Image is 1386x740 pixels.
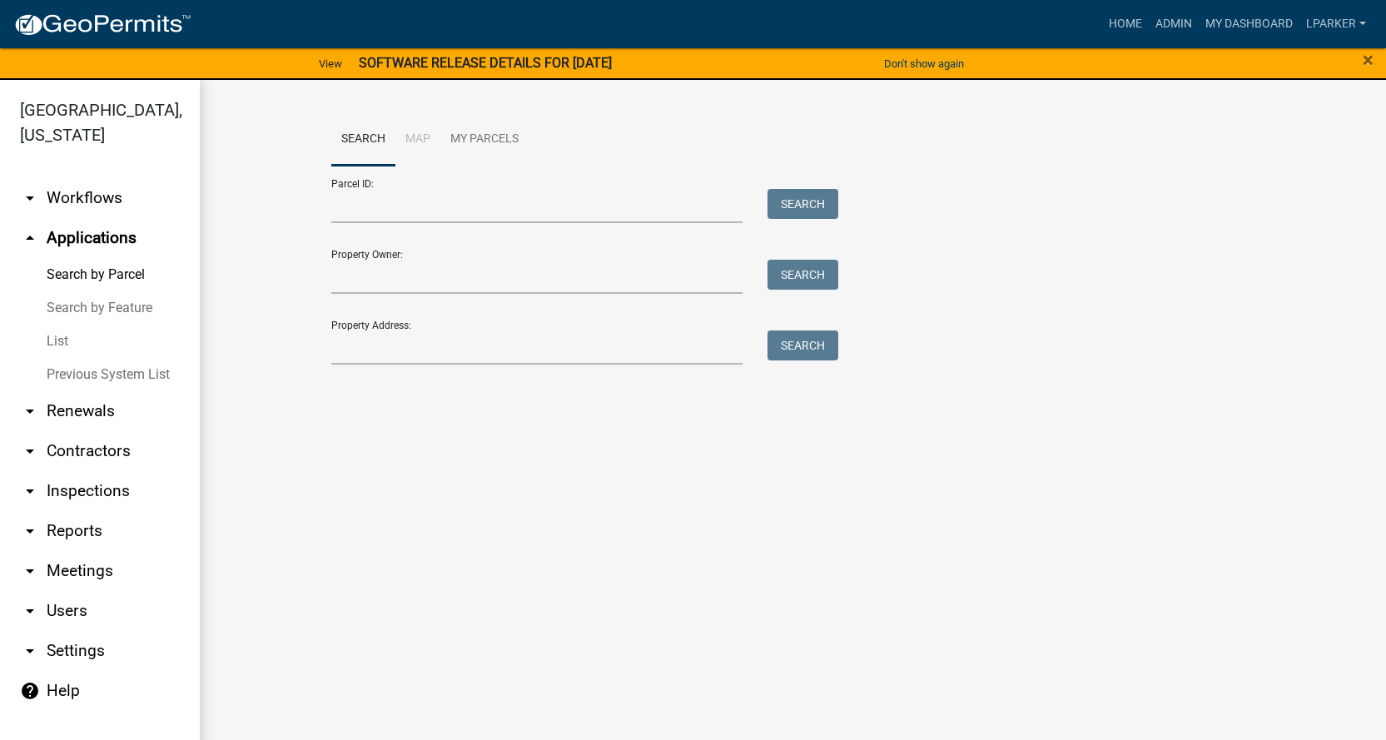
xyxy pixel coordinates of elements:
a: My Parcels [440,113,529,166]
button: Search [768,330,838,360]
a: My Dashboard [1199,8,1299,40]
a: View [312,50,349,77]
i: arrow_drop_down [20,401,40,421]
a: Admin [1149,8,1199,40]
span: × [1363,48,1374,72]
i: arrow_drop_down [20,521,40,541]
i: arrow_drop_down [20,481,40,501]
i: arrow_drop_up [20,228,40,248]
i: arrow_drop_down [20,561,40,581]
i: arrow_drop_down [20,641,40,661]
i: help [20,681,40,701]
button: Search [768,260,838,290]
strong: SOFTWARE RELEASE DETAILS FOR [DATE] [359,55,612,71]
button: Search [768,189,838,219]
a: Search [331,113,395,166]
i: arrow_drop_down [20,188,40,208]
button: Close [1363,50,1374,70]
i: arrow_drop_down [20,441,40,461]
a: Home [1102,8,1149,40]
i: arrow_drop_down [20,601,40,621]
button: Don't show again [877,50,971,77]
a: lparker [1299,8,1373,40]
